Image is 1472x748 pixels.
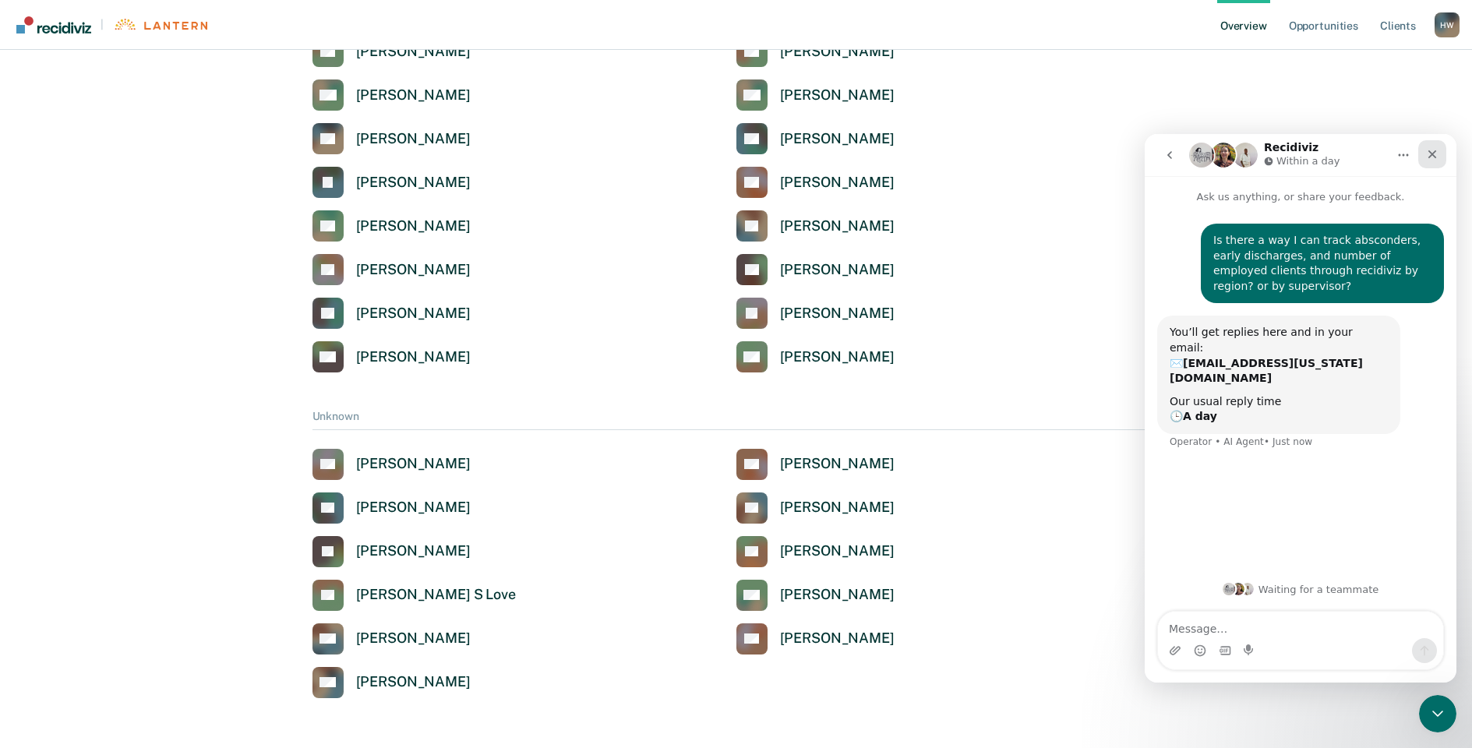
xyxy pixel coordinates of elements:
[312,167,471,198] a: [PERSON_NAME]
[356,348,471,366] div: [PERSON_NAME]
[356,455,471,473] div: [PERSON_NAME]
[312,254,471,285] a: [PERSON_NAME]
[736,341,895,372] a: [PERSON_NAME]
[356,673,471,691] div: [PERSON_NAME]
[1435,12,1460,37] div: H W
[312,667,471,698] a: [PERSON_NAME]
[780,305,895,323] div: [PERSON_NAME]
[780,130,895,148] div: [PERSON_NAME]
[780,217,895,235] div: [PERSON_NAME]
[356,261,471,279] div: [PERSON_NAME]
[16,16,91,34] img: Recidiviz
[356,130,471,148] div: [PERSON_NAME]
[312,298,471,329] a: [PERSON_NAME]
[780,455,895,473] div: [PERSON_NAME]
[780,261,895,279] div: [PERSON_NAME]
[356,586,516,604] div: [PERSON_NAME] S Love
[356,217,471,235] div: [PERSON_NAME]
[736,254,895,285] a: [PERSON_NAME]
[780,86,895,104] div: [PERSON_NAME]
[312,492,471,524] a: [PERSON_NAME]
[736,167,895,198] a: [PERSON_NAME]
[356,43,471,61] div: [PERSON_NAME]
[736,580,895,611] a: [PERSON_NAME]
[113,19,207,30] img: Lantern
[1435,12,1460,37] button: Profile dropdown button
[780,630,895,647] div: [PERSON_NAME]
[1145,134,1456,683] iframe: Intercom live chat
[91,18,113,31] span: |
[780,43,895,61] div: [PERSON_NAME]
[736,79,895,111] a: [PERSON_NAME]
[312,580,516,611] a: [PERSON_NAME] S Love
[780,542,895,560] div: [PERSON_NAME]
[780,586,895,604] div: [PERSON_NAME]
[356,305,471,323] div: [PERSON_NAME]
[736,123,895,154] a: [PERSON_NAME]
[356,174,471,192] div: [PERSON_NAME]
[312,123,471,154] a: [PERSON_NAME]
[356,542,471,560] div: [PERSON_NAME]
[312,623,471,654] a: [PERSON_NAME]
[312,536,471,567] a: [PERSON_NAME]
[356,86,471,104] div: [PERSON_NAME]
[736,298,895,329] a: [PERSON_NAME]
[356,499,471,517] div: [PERSON_NAME]
[780,499,895,517] div: [PERSON_NAME]
[312,410,1160,430] div: Unknown
[736,210,895,242] a: [PERSON_NAME]
[780,348,895,366] div: [PERSON_NAME]
[736,623,895,654] a: [PERSON_NAME]
[1419,695,1456,732] iframe: Intercom live chat
[356,630,471,647] div: [PERSON_NAME]
[736,492,895,524] a: [PERSON_NAME]
[312,210,471,242] a: [PERSON_NAME]
[312,449,471,480] a: [PERSON_NAME]
[780,174,895,192] div: [PERSON_NAME]
[312,36,471,67] a: [PERSON_NAME]
[312,341,471,372] a: [PERSON_NAME]
[736,36,895,67] a: [PERSON_NAME]
[312,79,471,111] a: [PERSON_NAME]
[736,536,895,567] a: [PERSON_NAME]
[736,449,895,480] a: [PERSON_NAME]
